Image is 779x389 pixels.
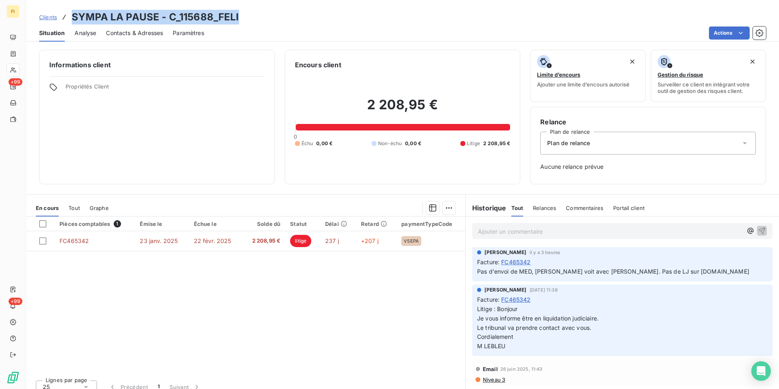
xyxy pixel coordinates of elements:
span: +99 [9,78,22,86]
span: Tout [511,205,524,211]
span: Échu [301,140,313,147]
span: 0,00 € [316,140,332,147]
span: Contacts & Adresses [106,29,163,37]
span: Pas d'envoi de MED, [PERSON_NAME] voit avec [PERSON_NAME]. Pas de LJ sur [DOMAIN_NAME] [477,268,749,275]
span: Clients [39,14,57,20]
span: [DATE] 11:38 [530,287,558,292]
span: Graphe [90,205,109,211]
span: Propriétés Client [66,83,265,95]
span: Commentaires [566,205,603,211]
span: +207 j [361,237,378,244]
span: Gestion du risque [658,71,703,78]
span: 2 208,95 € [483,140,511,147]
h6: Encours client [295,60,341,70]
span: Facture : [477,295,500,304]
span: Analyse [75,29,96,37]
button: Gestion du risqueSurveiller ce client en intégrant votre outil de gestion des risques client. [651,50,766,102]
span: Surveiller ce client en intégrant votre outil de gestion des risques client. [658,81,759,94]
span: Portail client [613,205,645,211]
span: il y a 3 heures [530,250,560,255]
div: paymentTypeCode [401,221,460,227]
span: 1 [114,220,121,228]
span: VSEPA [404,239,419,243]
span: 23 janv. 2025 [140,237,178,244]
span: Situation [39,29,65,37]
span: +99 [9,298,22,305]
img: Logo LeanPay [7,371,20,384]
span: Limite d’encours [537,71,580,78]
h6: Historique [466,203,506,213]
span: Plan de relance [547,139,590,147]
div: FI [7,5,20,18]
span: [PERSON_NAME] [484,249,526,256]
span: FC465342 [501,295,530,304]
button: Limite d’encoursAjouter une limite d’encours autorisé [530,50,645,102]
span: Paramètres [173,29,204,37]
h2: 2 208,95 € [295,97,511,121]
span: Tout [68,205,80,211]
a: Clients [39,13,57,21]
span: 0 [294,133,297,140]
span: Non-échu [378,140,402,147]
h3: SYMPA LA PAUSE - C_115688_FELI [72,10,239,24]
span: Facture : [477,258,500,266]
span: Niveau 3 [482,376,505,383]
span: 0,00 € [405,140,421,147]
span: 2 208,95 € [247,237,281,245]
span: Ajouter une limite d’encours autorisé [537,81,629,88]
div: Pièces comptables [59,220,130,228]
button: Actions [709,27,750,40]
div: Émise le [140,221,184,227]
span: litige [290,235,311,247]
span: En cours [36,205,59,211]
div: Délai [325,221,351,227]
div: Échue le [194,221,238,227]
div: Open Intercom Messenger [751,361,771,381]
span: Litige [467,140,480,147]
span: Relances [533,205,556,211]
span: FC465342 [59,237,89,244]
span: 237 j [325,237,339,244]
span: 22 févr. 2025 [194,237,231,244]
span: Litige : Bonjour Je vous informe être en liquidation judiciaire. Le tribunal va prendre contact a... [477,305,599,350]
div: Solde dû [247,221,281,227]
span: Email [483,366,498,372]
h6: Relance [540,117,756,127]
span: 26 juin 2025, 11:43 [500,367,543,371]
span: Aucune relance prévue [540,163,756,171]
div: Retard [361,221,392,227]
span: FC465342 [501,258,530,266]
h6: Informations client [49,60,265,70]
span: [PERSON_NAME] [484,286,526,294]
div: Statut [290,221,315,227]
